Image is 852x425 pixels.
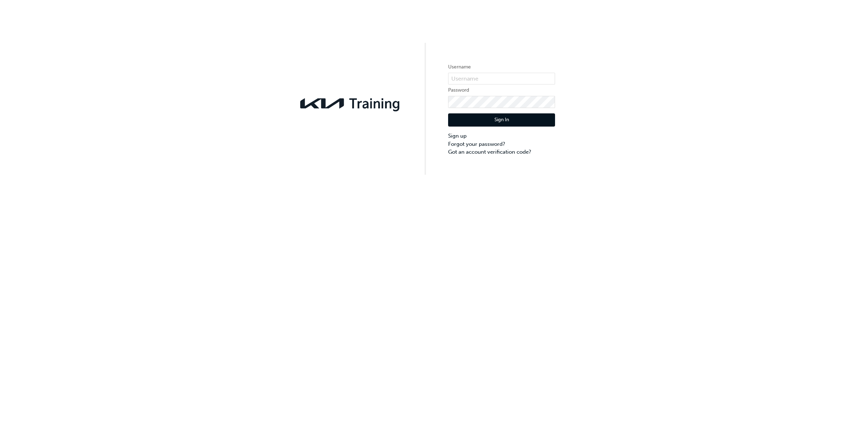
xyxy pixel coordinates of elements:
[448,148,555,156] a: Got an account verification code?
[448,63,555,71] label: Username
[448,132,555,140] a: Sign up
[448,86,555,94] label: Password
[297,94,404,113] img: kia-training
[448,113,555,127] button: Sign In
[448,73,555,85] input: Username
[448,140,555,148] a: Forgot your password?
